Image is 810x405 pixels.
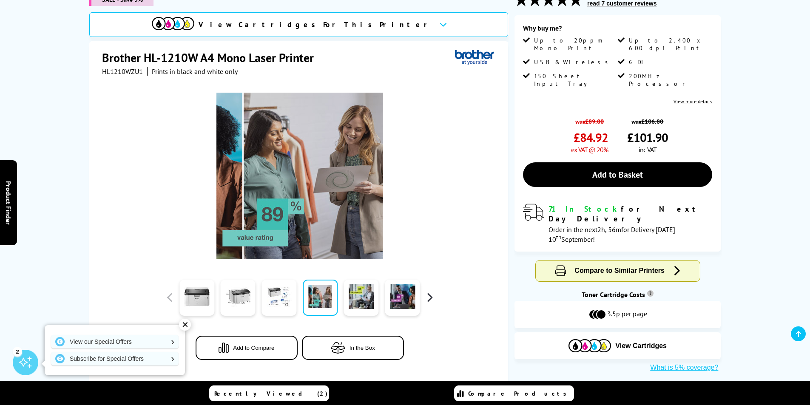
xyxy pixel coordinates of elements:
[196,336,298,360] button: Add to Compare
[674,98,712,105] a: View more details
[534,72,616,88] span: 150 Sheet Input Tray
[350,345,375,351] span: In the Box
[468,390,571,397] span: Compare Products
[574,267,665,274] span: Compare to Similar Printers
[233,345,274,351] span: Add to Compare
[4,181,13,224] span: Product Finder
[627,130,668,145] span: £101.90
[523,162,712,187] a: Add to Basket
[627,113,668,125] span: was
[199,20,432,29] span: View Cartridges For This Printer
[514,290,721,299] div: Toner Cartridge Costs
[51,335,179,348] a: View our Special Offers
[597,225,621,234] span: 2h, 56m
[574,130,608,145] span: £84.92
[454,385,574,401] a: Compare Products
[549,204,621,214] span: 71 In Stock
[455,50,494,65] img: Brother
[51,352,179,365] a: Subscribe for Special Offers
[214,390,328,397] span: Recently Viewed (2)
[209,385,329,401] a: Recently Viewed (2)
[556,233,561,241] sup: th
[629,72,711,88] span: 200MHz Processor
[607,309,647,320] span: 3.5p per page
[152,67,238,76] i: Prints in black and white only
[534,58,613,66] span: USB & Wireless
[549,225,675,244] span: Order in the next for Delivery [DATE] 10 September!
[549,204,712,224] div: for Next Day Delivery
[639,145,657,154] span: inc VAT
[102,67,143,76] span: HL1210WZU1
[536,261,700,281] button: Compare to Similar Printers
[641,117,663,125] strike: £106.80
[648,363,721,372] button: What is 5% coverage?
[534,37,616,52] span: Up to 20ppm Mono Print
[302,336,404,360] button: In the Box
[152,17,194,30] img: cmyk-icon.svg
[615,342,667,350] span: View Cartridges
[523,204,712,243] div: modal_delivery
[647,290,654,297] sup: Cost per page
[585,117,604,125] strike: £89.00
[629,58,644,66] span: GDI
[216,93,383,259] img: Brother HL-1210W Thumbnail
[571,145,608,154] span: ex VAT @ 20%
[102,50,322,65] h1: Brother HL-1210W A4 Mono Laser Printer
[568,339,611,352] img: Cartridges
[571,113,608,125] span: was
[521,339,714,353] button: View Cartridges
[629,37,711,52] span: Up to 2,400 x 600 dpi Print
[13,347,22,356] div: 2
[523,24,712,37] div: Why buy me?
[179,319,191,331] div: ✕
